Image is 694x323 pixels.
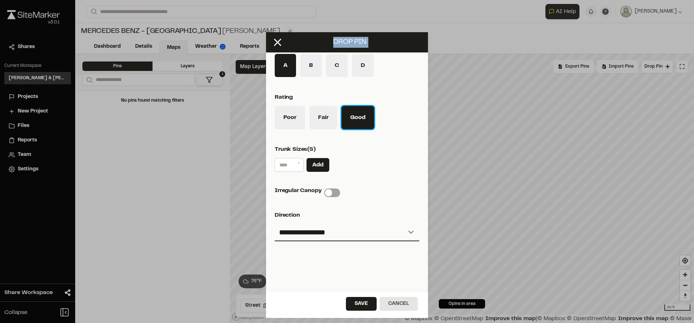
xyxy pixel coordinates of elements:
button: B [300,54,322,77]
button: A [275,54,296,77]
button: Good [342,106,374,129]
button: Save [346,297,377,311]
p: Trunk Sizes(s) [275,145,416,154]
button: C [326,54,348,77]
button: Fair [309,106,337,129]
button: Cancel [380,297,418,311]
p: rating [275,93,416,102]
button: D [352,54,374,77]
p: direction [275,211,416,220]
button: Add [307,158,329,172]
button: Poor [275,106,305,129]
p: irregular canopy [275,186,321,195]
